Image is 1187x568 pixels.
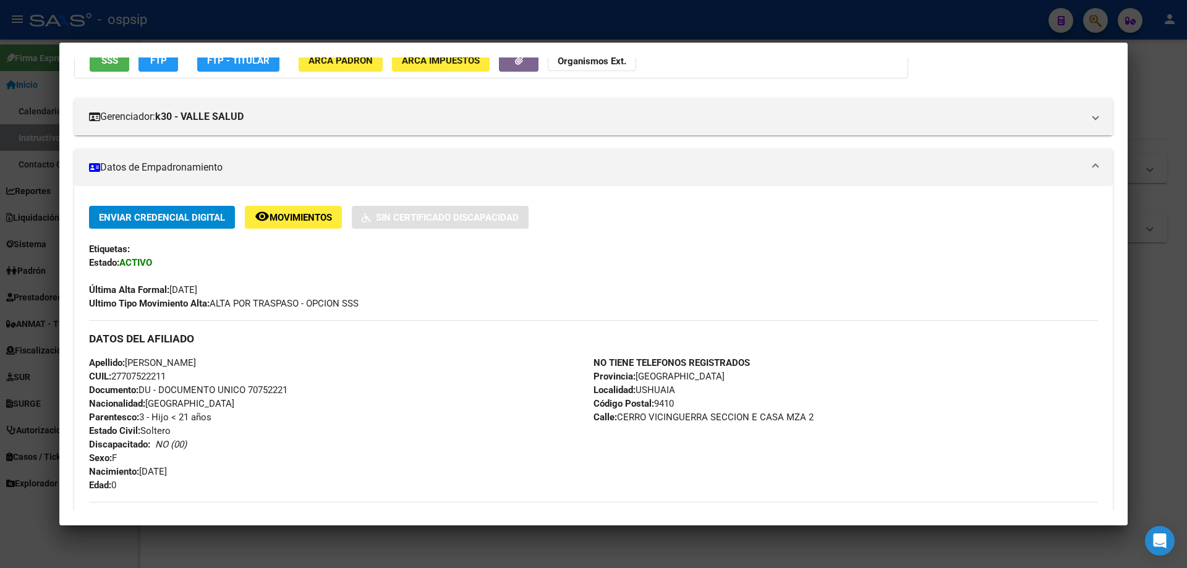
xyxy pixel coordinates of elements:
span: F [89,452,117,464]
strong: Organismos Ext. [558,56,626,67]
strong: Nacionalidad: [89,398,145,409]
span: DU - DOCUMENTO UNICO 70752221 [89,384,287,396]
mat-icon: remove_red_eye [255,209,270,224]
strong: Provincia: [593,371,636,382]
strong: Nacimiento: [89,466,139,477]
span: [GEOGRAPHIC_DATA] [593,371,725,382]
strong: k30 - VALLE SALUD [155,109,244,124]
span: Sin Certificado Discapacidad [376,212,519,223]
mat-expansion-panel-header: Datos de Empadronamiento [74,149,1113,186]
div: Open Intercom Messenger [1145,526,1175,556]
button: Organismos Ext. [548,49,636,72]
strong: Documento: [89,384,138,396]
button: FTP [138,49,178,72]
span: SSS [101,55,118,66]
button: Enviar Credencial Digital [89,206,235,229]
span: CERRO VICINGUERRA SECCION E CASA MZA 2 [593,412,814,423]
strong: Localidad: [593,384,636,396]
strong: Código Postal: [593,398,654,409]
strong: Estado: [89,257,119,268]
button: ARCA Impuestos [392,49,490,72]
strong: Calle: [593,412,617,423]
span: ARCA Padrón [308,55,373,66]
span: [DATE] [89,466,167,477]
strong: CUIL: [89,371,111,382]
span: 0 [89,480,116,491]
strong: Etiquetas: [89,244,130,255]
mat-panel-title: Gerenciador: [89,109,1083,124]
strong: Última Alta Formal: [89,284,169,295]
strong: Ultimo Tipo Movimiento Alta: [89,298,210,309]
h3: DATOS DEL AFILIADO [89,332,1098,345]
span: USHUAIA [593,384,675,396]
span: [DATE] [89,284,197,295]
span: ARCA Impuestos [402,55,480,66]
strong: Discapacitado: [89,439,150,450]
strong: Apellido: [89,357,125,368]
strong: Estado Civil: [89,425,140,436]
span: 3 - Hijo < 21 años [89,412,211,423]
span: FTP [150,55,167,66]
button: Movimientos [245,206,342,229]
span: Movimientos [270,212,332,223]
span: [PERSON_NAME] [89,357,196,368]
span: FTP - Titular [207,55,270,66]
strong: NO TIENE TELEFONOS REGISTRADOS [593,357,750,368]
i: NO (00) [155,439,187,450]
button: SSS [90,49,129,72]
button: Sin Certificado Discapacidad [352,206,529,229]
span: 9410 [593,398,674,409]
strong: Sexo: [89,452,112,464]
strong: ACTIVO [119,257,152,268]
strong: Parentesco: [89,412,139,423]
span: [GEOGRAPHIC_DATA] [89,398,234,409]
button: ARCA Padrón [299,49,383,72]
span: ALTA POR TRASPASO - OPCION SSS [89,298,359,309]
button: FTP - Titular [197,49,279,72]
mat-panel-title: Datos de Empadronamiento [89,160,1083,175]
span: Enviar Credencial Digital [99,212,225,223]
strong: Edad: [89,480,111,491]
mat-expansion-panel-header: Gerenciador:k30 - VALLE SALUD [74,98,1113,135]
span: Soltero [89,425,171,436]
span: 27707522211 [89,371,166,382]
